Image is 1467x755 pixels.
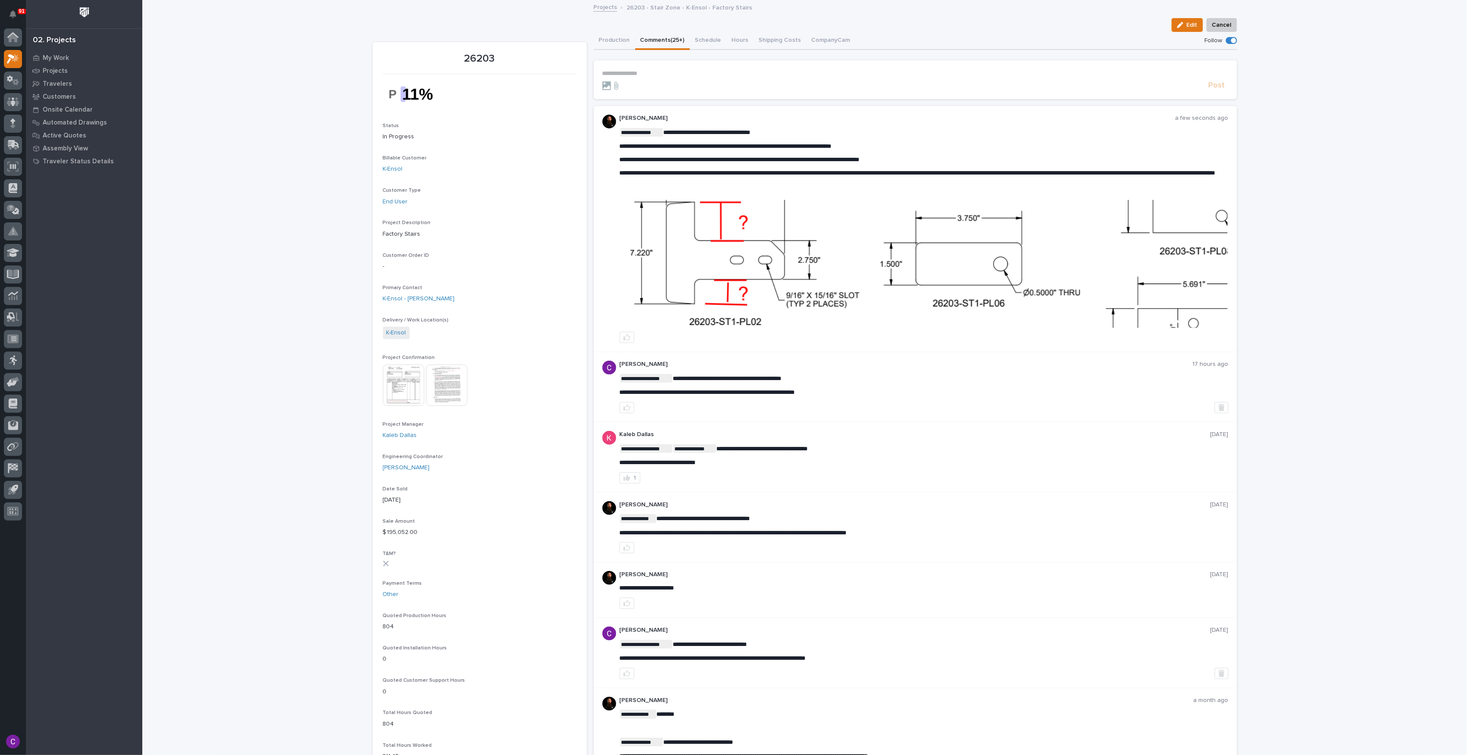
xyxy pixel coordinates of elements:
[383,678,465,683] span: Quoted Customer Support Hours
[26,103,142,116] a: Onsite Calendar
[594,32,635,50] button: Production
[76,4,92,20] img: Workspace Logo
[620,332,634,343] button: like this post
[1187,21,1197,29] span: Edit
[4,733,22,751] button: users-avatar
[383,743,432,748] span: Total Hours Worked
[383,528,577,537] p: $ 195,052.00
[383,613,447,618] span: Quoted Production Hours
[383,197,408,206] a: End User
[43,67,68,75] p: Projects
[383,496,577,505] p: [DATE]
[602,697,616,711] img: zmKUmRVDQjmBLfnAs97p
[620,627,1210,634] p: [PERSON_NAME]
[383,79,448,109] img: yudoqIFAKqiclCFOHrPE6wP63XgL8fE9vL-m9fznxoY
[386,328,406,337] a: K-Ensol
[383,710,433,715] span: Total Hours Quoted
[620,542,634,553] button: like this post
[602,501,616,515] img: zmKUmRVDQjmBLfnAs97p
[1210,627,1229,634] p: [DATE]
[754,32,806,50] button: Shipping Costs
[383,454,443,459] span: Engineering Coordinator
[33,36,76,45] div: 02. Projects
[43,106,93,114] p: Onsite Calendar
[383,156,427,161] span: Billable Customer
[620,668,634,679] button: like this post
[602,431,616,445] img: ACg8ocJFQJZtOpq0mXhEl6L5cbQXDkmdPAf0fdoBPnlMfqfX=s96-c
[43,132,86,140] p: Active Quotes
[26,77,142,90] a: Travelers
[383,53,577,65] p: 26203
[19,8,25,14] p: 91
[383,294,455,303] a: K-Ensol - [PERSON_NAME]
[1210,571,1229,578] p: [DATE]
[383,355,435,360] span: Project Confirmation
[26,64,142,77] a: Projects
[635,32,690,50] button: Comments (25+)
[1207,18,1237,32] button: Cancel
[26,51,142,64] a: My Work
[26,90,142,103] a: Customers
[620,115,1175,122] p: [PERSON_NAME]
[806,32,856,50] button: CompanyCam
[383,551,396,556] span: T&M?
[26,155,142,168] a: Traveler Status Details
[602,571,616,585] img: zmKUmRVDQjmBLfnAs97p
[383,687,577,696] p: 0
[383,262,577,271] p: -
[383,622,577,631] p: 804
[1209,81,1225,90] span: Post
[620,472,640,484] button: 1
[383,220,431,225] span: Project Description
[383,581,422,586] span: Payment Terms
[620,361,1193,368] p: [PERSON_NAME]
[1212,20,1232,30] span: Cancel
[383,519,415,524] span: Sale Amount
[383,285,423,290] span: Primary Contact
[43,93,76,101] p: Customers
[1210,501,1229,509] p: [DATE]
[1205,81,1229,90] button: Post
[1210,431,1229,438] p: [DATE]
[43,54,69,62] p: My Work
[383,230,577,239] p: Factory Stairs
[602,361,616,374] img: AItbvmm9XFGwq9MR7ZO9lVE1d7-1VhVxQizPsTd1Fh95=s96-c
[620,598,634,609] button: like this post
[383,655,577,664] p: 0
[620,402,634,413] button: like this post
[690,32,727,50] button: Schedule
[383,422,424,427] span: Project Manager
[627,2,752,12] p: 26203 - Stair Zone - K-Ensol - Factory Stairs
[383,720,577,729] p: 804
[383,253,429,258] span: Customer Order ID
[383,590,399,599] a: Other
[383,132,577,141] p: In Progress
[43,119,107,127] p: Automated Drawings
[593,2,617,12] a: Projects
[383,431,417,440] a: Kaleb Dallas
[383,487,408,492] span: Date Sold
[1175,115,1229,122] p: a few seconds ago
[620,431,1210,438] p: Kaleb Dallas
[1172,18,1203,32] button: Edit
[43,158,114,165] p: Traveler Status Details
[26,116,142,129] a: Automated Drawings
[1205,37,1222,44] p: Follow
[26,129,142,142] a: Active Quotes
[26,142,142,155] a: Assembly View
[4,5,22,23] button: Notifications
[383,165,403,174] a: K-Ensol
[11,10,22,24] div: Notifications91
[383,463,430,472] a: [PERSON_NAME]
[43,145,88,153] p: Assembly View
[602,115,616,128] img: zmKUmRVDQjmBLfnAs97p
[383,188,421,193] span: Customer Type
[383,646,447,651] span: Quoted Installation Hours
[43,80,72,88] p: Travelers
[620,571,1210,578] p: [PERSON_NAME]
[602,627,616,640] img: AItbvmm9XFGwq9MR7ZO9lVE1d7-1VhVxQizPsTd1Fh95=s96-c
[634,475,636,481] div: 1
[383,123,399,128] span: Status
[1194,697,1229,704] p: a month ago
[1193,361,1229,368] p: 17 hours ago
